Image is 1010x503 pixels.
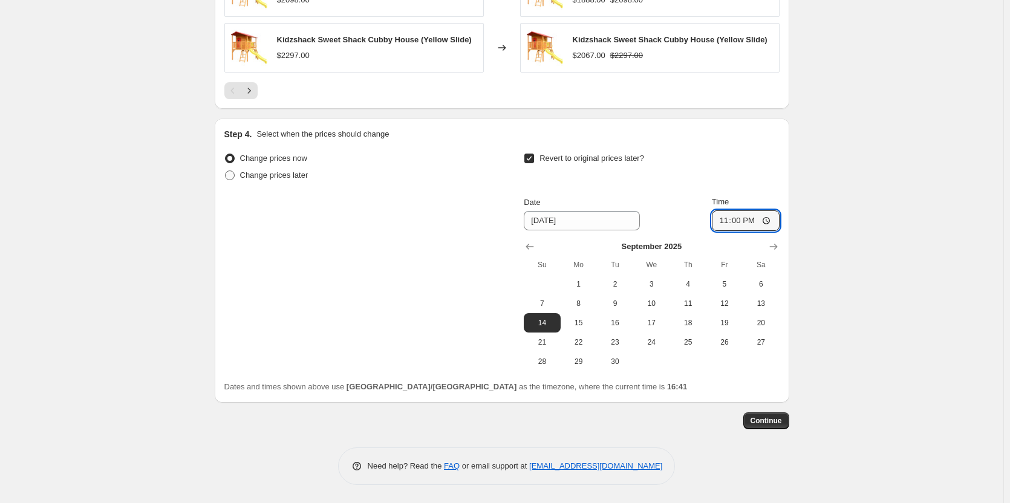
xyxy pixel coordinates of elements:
span: 30 [602,357,628,366]
span: 7 [529,299,555,308]
span: We [638,260,665,270]
span: 8 [565,299,592,308]
th: Monday [561,255,597,274]
input: 8/21/2025 [524,211,640,230]
button: Wednesday September 17 2025 [633,313,670,333]
span: 28 [529,357,555,366]
button: Saturday September 27 2025 [743,333,779,352]
button: Wednesday September 10 2025 [633,294,670,313]
button: Tuesday September 23 2025 [597,333,633,352]
button: Sunday September 21 2025 [524,333,560,352]
button: Wednesday September 24 2025 [633,333,670,352]
th: Saturday [743,255,779,274]
span: Sa [748,260,774,270]
span: 17 [638,318,665,328]
span: Dates and times shown above use as the timezone, where the current time is [224,382,688,391]
span: Th [674,260,701,270]
button: Thursday September 4 2025 [670,274,706,294]
span: 26 [711,337,738,347]
span: Need help? Read the [368,461,445,470]
span: 20 [748,318,774,328]
button: Thursday September 25 2025 [670,333,706,352]
span: Tu [602,260,628,270]
button: Tuesday September 30 2025 [597,352,633,371]
span: 14 [529,318,555,328]
img: sweet_80x.webp [527,30,563,66]
div: $2297.00 [277,50,310,62]
th: Tuesday [597,255,633,274]
button: Sunday September 28 2025 [524,352,560,371]
span: or email support at [460,461,529,470]
span: 12 [711,299,738,308]
button: Thursday September 18 2025 [670,313,706,333]
span: 9 [602,299,628,308]
span: 13 [748,299,774,308]
button: Monday September 29 2025 [561,352,597,371]
span: 1 [565,279,592,289]
h2: Step 4. [224,128,252,140]
span: 4 [674,279,701,289]
span: 23 [602,337,628,347]
button: Monday September 15 2025 [561,313,597,333]
button: Tuesday September 9 2025 [597,294,633,313]
nav: Pagination [224,82,258,99]
th: Wednesday [633,255,670,274]
button: Tuesday September 16 2025 [597,313,633,333]
button: Saturday September 13 2025 [743,294,779,313]
button: Monday September 8 2025 [561,294,597,313]
span: 10 [638,299,665,308]
span: 16 [602,318,628,328]
button: Saturday September 6 2025 [743,274,779,294]
button: Show previous month, August 2025 [521,238,538,255]
span: 27 [748,337,774,347]
span: Change prices later [240,170,308,180]
span: Mo [565,260,592,270]
a: [EMAIL_ADDRESS][DOMAIN_NAME] [529,461,662,470]
div: $2067.00 [573,50,605,62]
span: 18 [674,318,701,328]
span: 24 [638,337,665,347]
span: Change prices now [240,154,307,163]
span: 21 [529,337,555,347]
button: Friday September 12 2025 [706,294,743,313]
span: Revert to original prices later? [539,154,644,163]
span: 25 [674,337,701,347]
span: 22 [565,337,592,347]
th: Sunday [524,255,560,274]
span: 2 [602,279,628,289]
span: Date [524,198,540,207]
span: Time [712,197,729,206]
button: Sunday September 7 2025 [524,294,560,313]
button: Friday September 26 2025 [706,333,743,352]
span: 15 [565,318,592,328]
span: Fr [711,260,738,270]
span: Su [529,260,555,270]
button: Show next month, October 2025 [765,238,782,255]
strike: $2297.00 [610,50,643,62]
b: [GEOGRAPHIC_DATA]/[GEOGRAPHIC_DATA] [347,382,516,391]
b: 16:41 [667,382,687,391]
span: 19 [711,318,738,328]
button: Wednesday September 3 2025 [633,274,670,294]
a: FAQ [444,461,460,470]
span: 5 [711,279,738,289]
span: 3 [638,279,665,289]
button: Thursday September 11 2025 [670,294,706,313]
input: 12:00 [712,210,780,231]
img: sweet_80x.webp [231,30,267,66]
span: 6 [748,279,774,289]
button: Saturday September 20 2025 [743,313,779,333]
span: Kidzshack Sweet Shack Cubby House (Yellow Slide) [573,35,767,44]
button: Friday September 19 2025 [706,313,743,333]
button: Monday September 22 2025 [561,333,597,352]
th: Thursday [670,255,706,274]
button: Friday September 5 2025 [706,274,743,294]
span: 11 [674,299,701,308]
button: Sunday September 14 2025 [524,313,560,333]
span: Kidzshack Sweet Shack Cubby House (Yellow Slide) [277,35,472,44]
button: Monday September 1 2025 [561,274,597,294]
button: Next [241,82,258,99]
th: Friday [706,255,743,274]
button: Continue [743,412,789,429]
p: Select when the prices should change [256,128,389,140]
